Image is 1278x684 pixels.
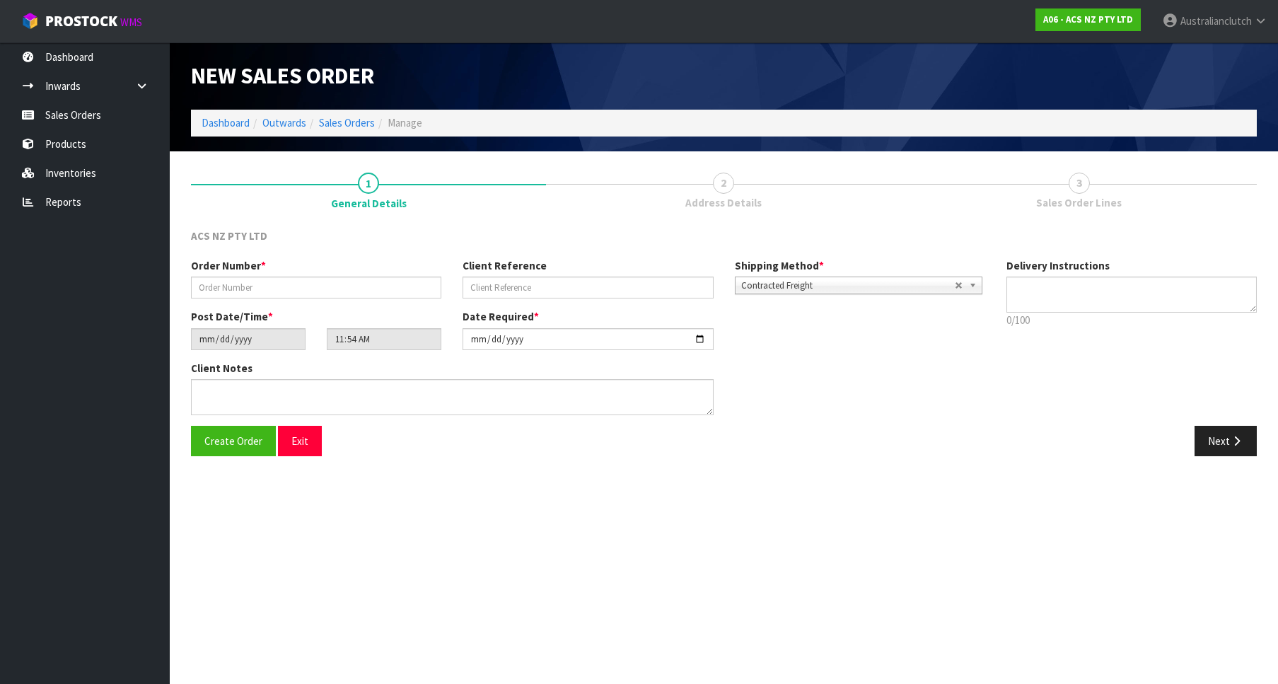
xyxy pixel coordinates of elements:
[1006,258,1110,273] label: Delivery Instructions
[713,173,734,194] span: 2
[278,426,322,456] button: Exit
[1195,426,1257,456] button: Next
[191,426,276,456] button: Create Order
[191,62,374,90] span: New Sales Order
[191,277,441,298] input: Order Number
[319,116,375,129] a: Sales Orders
[358,173,379,194] span: 1
[120,16,142,29] small: WMS
[202,116,250,129] a: Dashboard
[741,277,955,294] span: Contracted Freight
[191,361,252,376] label: Client Notes
[388,116,422,129] span: Manage
[331,196,407,211] span: General Details
[1180,14,1252,28] span: Australianclutch
[463,258,547,273] label: Client Reference
[1043,13,1133,25] strong: A06 - ACS NZ PTY LTD
[191,258,266,273] label: Order Number
[262,116,306,129] a: Outwards
[191,309,273,324] label: Post Date/Time
[191,229,267,243] span: ACS NZ PTY LTD
[21,12,39,30] img: cube-alt.png
[204,434,262,448] span: Create Order
[45,12,117,30] span: ProStock
[685,195,762,210] span: Address Details
[1069,173,1090,194] span: 3
[191,218,1257,467] span: General Details
[463,309,539,324] label: Date Required
[463,277,713,298] input: Client Reference
[1036,195,1122,210] span: Sales Order Lines
[1006,313,1257,327] p: 0/100
[735,258,824,273] label: Shipping Method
